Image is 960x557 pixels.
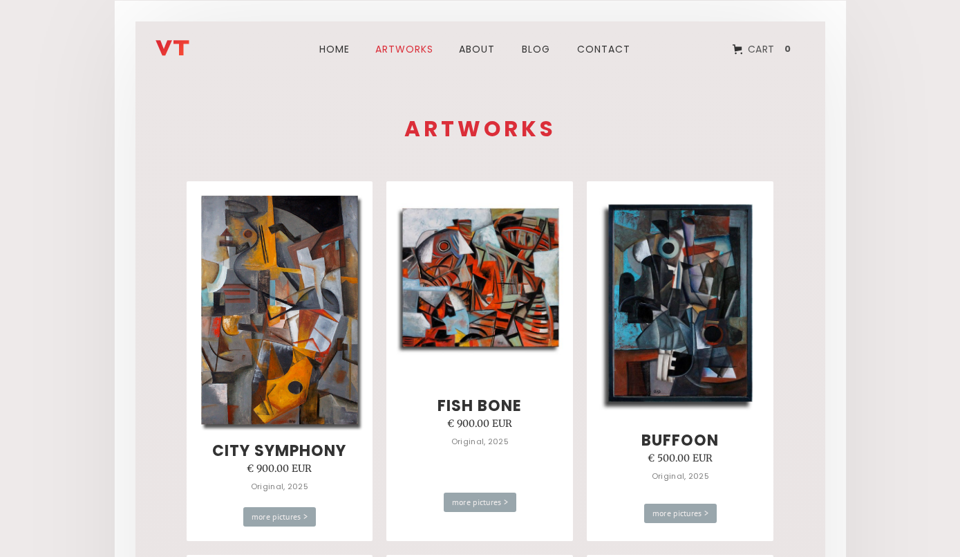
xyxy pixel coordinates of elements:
[311,24,358,74] a: Home
[212,443,346,459] h3: city ​​symphony
[444,493,517,512] div: more pictures >
[652,467,709,485] div: Original, 2025
[722,34,805,64] a: Open empty cart
[587,181,773,541] a: buffoon€ 500.00 EUROriginal, 2025more pictures >
[596,192,764,414] img: Painting, 50 w x 70 h cm, Oil on canvas
[780,43,795,55] div: 0
[451,432,509,450] div: Original, 2025
[156,40,189,56] img: Vladimir Titov
[569,24,639,74] a: Contact
[156,28,238,56] a: home
[243,507,317,527] div: more pictures >
[447,414,513,432] div: € 900.00 EUR
[644,504,717,523] div: more pictures >
[748,40,775,58] div: Cart
[247,459,312,477] div: € 900.00 EUR
[251,477,308,495] div: Original, 2025
[437,398,522,414] h3: fish bone
[451,24,503,74] a: about
[386,181,573,541] a: fish bone€ 900.00 EUROriginal, 2025more pictures >
[648,449,713,467] div: € 500.00 EUR
[514,24,558,74] a: blog
[196,189,364,432] img: Painting, 120 w x 80 h cm, Oil on canvas
[187,181,373,541] a: city ​​symphony€ 900.00 EUROriginal, 2025more pictures >
[180,118,781,140] h1: ARTworks
[641,432,719,449] h3: buffoon
[368,24,440,74] a: ARTWORks
[396,203,564,356] img: Painting, 75 w x 85 h cm, Oil on canvas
